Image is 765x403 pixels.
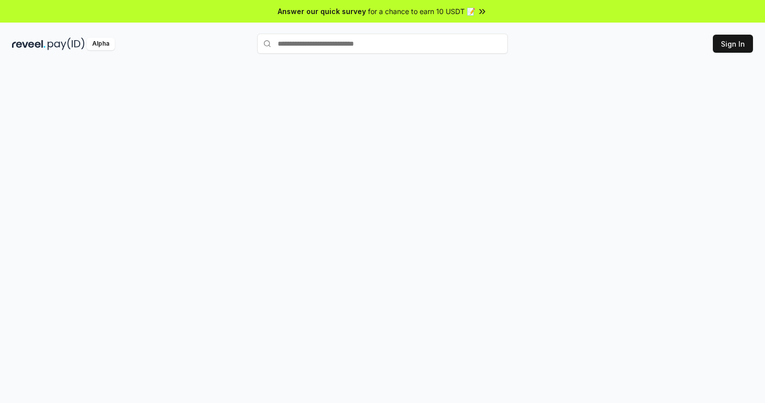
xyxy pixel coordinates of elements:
span: for a chance to earn 10 USDT 📝 [368,6,475,17]
img: reveel_dark [12,38,46,50]
button: Sign In [713,35,753,53]
span: Answer our quick survey [278,6,366,17]
img: pay_id [48,38,85,50]
div: Alpha [87,38,115,50]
